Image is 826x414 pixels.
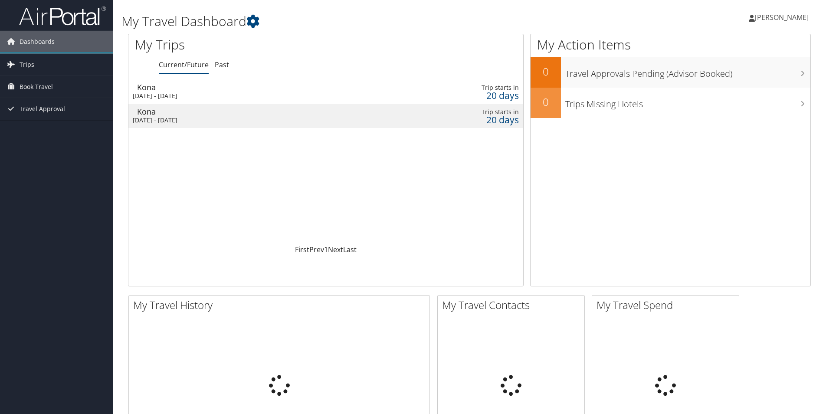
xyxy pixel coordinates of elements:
span: Book Travel [20,76,53,98]
div: Trip starts in [430,108,519,116]
h2: My Travel History [133,298,429,312]
a: First [295,245,309,254]
div: 20 days [430,92,519,99]
div: [DATE] - [DATE] [133,92,377,100]
h2: 0 [531,64,561,79]
a: Next [328,245,343,254]
a: 0Travel Approvals Pending (Advisor Booked) [531,57,810,88]
a: [PERSON_NAME] [749,4,817,30]
h2: My Travel Contacts [442,298,584,312]
span: [PERSON_NAME] [755,13,809,22]
h1: My Travel Dashboard [121,12,585,30]
div: 20 days [430,116,519,124]
div: Kona [137,83,381,91]
span: Trips [20,54,34,76]
div: Kona [137,108,381,115]
a: Last [343,245,357,254]
h1: My Trips [135,36,352,54]
a: Current/Future [159,60,209,69]
span: Dashboards [20,31,55,53]
h2: My Travel Spend [597,298,739,312]
a: Past [215,60,229,69]
h3: Trips Missing Hotels [565,94,810,110]
h3: Travel Approvals Pending (Advisor Booked) [565,63,810,80]
h1: My Action Items [531,36,810,54]
div: [DATE] - [DATE] [133,116,377,124]
a: 0Trips Missing Hotels [531,88,810,118]
h2: 0 [531,95,561,109]
img: airportal-logo.png [19,6,106,26]
a: 1 [324,245,328,254]
span: Travel Approval [20,98,65,120]
div: Trip starts in [430,84,519,92]
a: Prev [309,245,324,254]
